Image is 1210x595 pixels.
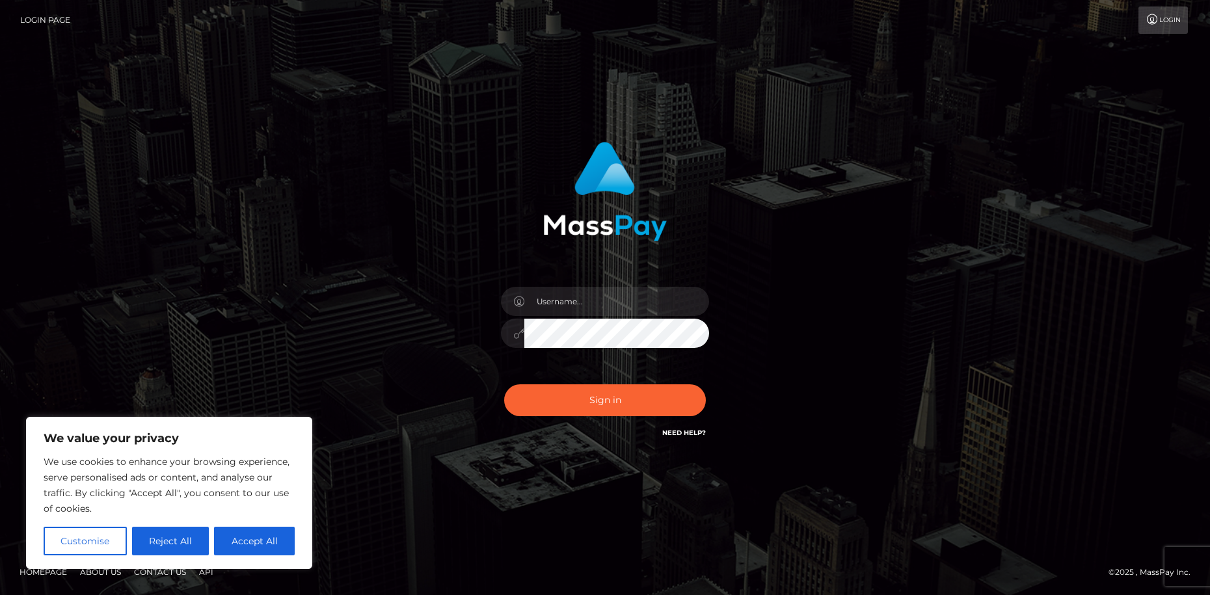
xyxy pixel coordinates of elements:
[14,562,72,582] a: Homepage
[44,454,295,516] p: We use cookies to enhance your browsing experience, serve personalised ads or content, and analys...
[75,562,126,582] a: About Us
[543,142,667,241] img: MassPay Login
[20,7,70,34] a: Login Page
[214,527,295,555] button: Accept All
[129,562,191,582] a: Contact Us
[44,527,127,555] button: Customise
[1109,565,1200,579] div: © 2025 , MassPay Inc.
[132,527,209,555] button: Reject All
[662,429,706,437] a: Need Help?
[194,562,219,582] a: API
[1138,7,1188,34] a: Login
[504,384,706,416] button: Sign in
[524,287,709,316] input: Username...
[26,417,312,569] div: We value your privacy
[44,430,295,446] p: We value your privacy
